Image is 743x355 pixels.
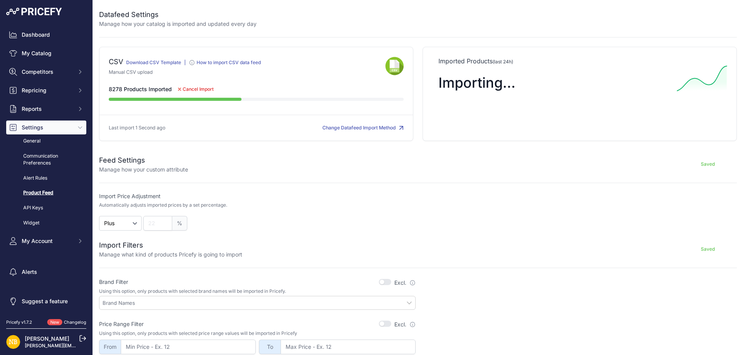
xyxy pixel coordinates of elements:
input: Brand Names [103,299,415,306]
a: General [6,134,86,148]
button: Saved [679,243,737,255]
span: To [259,340,281,354]
a: Product Feed [6,186,86,200]
span: New [47,319,62,326]
input: Min Price - Ex. 12 [121,340,256,354]
button: Settings [6,121,86,134]
p: Automatically adjusts imported prices by a set percentage. [99,202,227,208]
a: How to import CSV data feed [189,61,261,67]
p: Using this option, only products with selected brand names will be imported in Pricefy. [99,288,416,294]
a: Suggest a feature [6,294,86,308]
a: Download CSV Template [126,59,181,65]
span: My Account [22,237,72,245]
div: | [184,59,186,69]
input: Max Price - Ex. 12 [281,340,416,354]
a: Alert Rules [6,172,86,185]
nav: Sidebar [6,28,86,310]
span: Cancel Import [183,86,214,92]
button: Change Datafeed Import Method [322,124,404,132]
label: Excl. [394,279,416,287]
a: [PERSON_NAME][EMAIL_ADDRESS][DOMAIN_NAME] [25,343,144,348]
a: Changelog [64,319,86,325]
span: Competitors [22,68,72,76]
label: Price Range Filter [99,320,144,328]
div: 8278 Products Imported [109,85,404,93]
input: 22 [143,216,172,231]
a: My Catalog [6,46,86,60]
span: From [99,340,121,354]
p: Using this option, only products with selected price range values will be imported in Pricefy [99,330,416,336]
label: Excl. [394,321,416,328]
span: Settings [22,124,72,131]
a: Widget [6,216,86,230]
p: Imported Products [438,56,721,66]
label: Brand Filter [99,278,128,286]
button: Saved [679,158,737,170]
p: Manage what kind of products Pricefy is going to import [99,251,242,258]
a: Alerts [6,265,86,279]
h2: Import Filters [99,240,242,251]
div: How to import CSV data feed [197,59,261,66]
span: Importing... [438,74,515,91]
p: Manage how your catalog is imported and updated every day [99,20,257,28]
label: Import Price Adjustment [99,192,416,200]
div: CSV [109,56,123,69]
h2: Datafeed Settings [99,9,257,20]
span: % [172,216,187,231]
h2: Feed Settings [99,155,188,166]
button: Competitors [6,65,86,79]
a: API Keys [6,201,86,215]
span: Repricing [22,87,72,94]
a: [PERSON_NAME] [25,335,69,342]
a: Communication Preferences [6,149,86,170]
p: Last import 1 Second ago [109,124,165,132]
button: My Account [6,234,86,248]
p: Manage how your custom attribute [99,166,188,173]
p: Manual CSV upload [109,69,385,76]
a: Dashboard [6,28,86,42]
span: (last 24h) [493,59,513,65]
img: Pricefy Logo [6,8,62,15]
button: Reports [6,102,86,116]
div: Pricefy v1.7.2 [6,319,32,326]
span: Reports [22,105,72,113]
button: Repricing [6,83,86,97]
